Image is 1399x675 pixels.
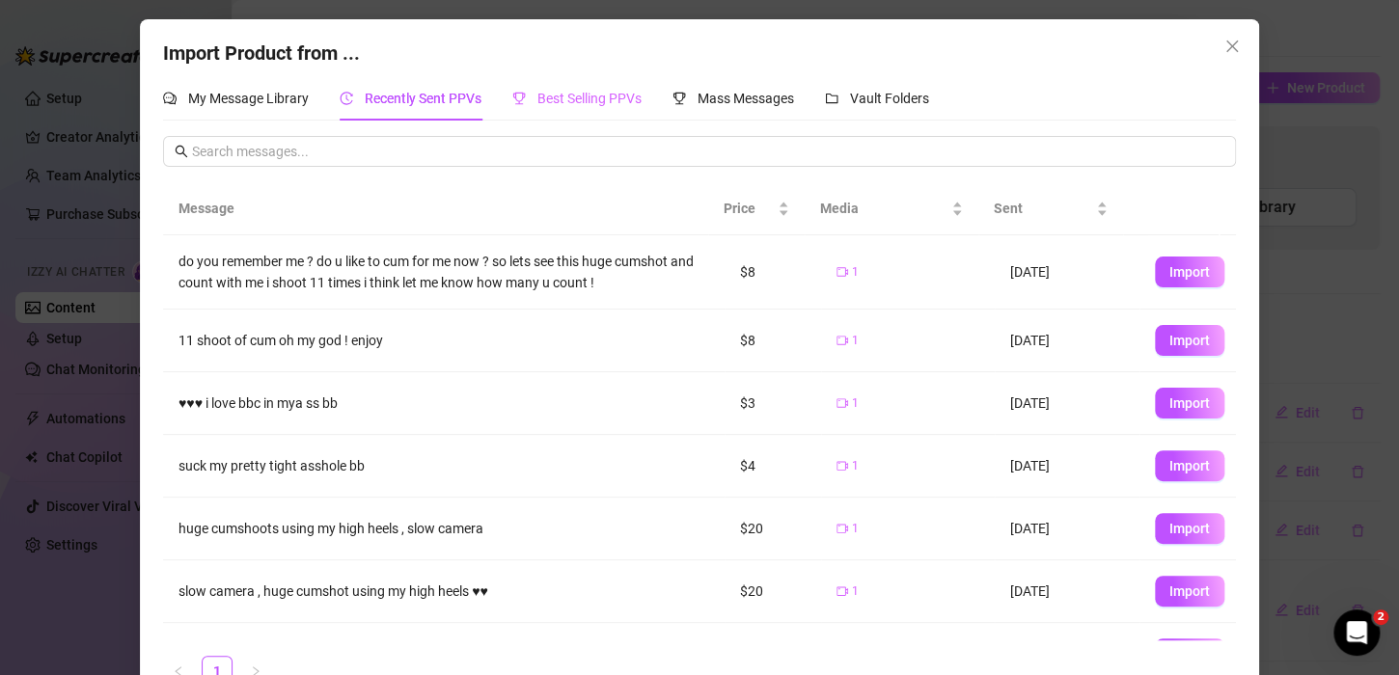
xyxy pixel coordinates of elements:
[724,198,774,219] span: Price
[537,91,642,106] span: Best Selling PPVs
[725,435,821,498] td: $4
[978,182,1123,235] th: Sent
[178,455,709,476] div: suck my pretty tight asshole bb
[178,518,709,539] div: huge cumshoots using my high heels , slow camera
[820,198,947,219] span: Media
[725,372,821,435] td: $3
[995,310,1139,372] td: [DATE]
[725,498,821,560] td: $20
[837,523,848,534] span: video-camera
[1217,39,1248,54] span: Close
[1333,609,1380,656] iframe: Intercom live chat
[1169,521,1210,536] span: Import
[1169,264,1210,280] span: Import
[178,330,709,351] div: 11 shoot of cum oh my god ! enjoy
[837,397,848,409] span: video-camera
[995,235,1139,310] td: [DATE]
[852,394,859,413] span: 1
[837,335,848,346] span: video-camera
[1169,458,1210,473] span: Import
[708,182,805,235] th: Price
[725,235,821,310] td: $8
[163,182,708,235] th: Message
[188,91,309,106] span: My Message Library
[365,91,481,106] span: Recently Sent PPVs
[340,92,353,105] span: history
[178,251,709,293] div: do you remember me ? do u like to cum for me now ? so lets see this huge cumshot and count with m...
[852,332,859,350] span: 1
[995,560,1139,623] td: [DATE]
[192,141,1224,162] input: Search messages...
[672,92,686,105] span: trophy
[852,457,859,475] span: 1
[512,92,526,105] span: trophy
[1169,333,1210,348] span: Import
[1155,325,1224,356] button: Import
[725,310,821,372] td: $8
[725,560,821,623] td: $20
[805,182,978,235] th: Media
[1155,576,1224,607] button: Import
[837,266,848,278] span: video-camera
[1155,513,1224,544] button: Import
[178,392,709,414] div: ♥♥♥ i love bbc in mya ss bb
[825,92,838,105] span: folder
[698,91,794,106] span: Mass Messages
[1373,609,1388,625] span: 2
[163,92,177,105] span: comment
[852,263,859,282] span: 1
[995,372,1139,435] td: [DATE]
[994,198,1092,219] span: Sent
[1169,583,1210,599] span: Import
[163,41,360,65] span: Import Product from ...
[995,435,1139,498] td: [DATE]
[852,582,859,601] span: 1
[1169,395,1210,411] span: Import
[837,585,848,597] span: video-camera
[995,498,1139,560] td: [DATE]
[1155,256,1224,287] button: Import
[175,145,188,158] span: search
[1224,39,1240,54] span: close
[1217,31,1248,62] button: Close
[1155,638,1224,669] button: Import
[178,580,709,602] div: slow camera , huge cumshot using my high heels ♥♥
[850,91,929,106] span: Vault Folders
[837,460,848,472] span: video-camera
[852,520,859,538] span: 1
[1155,388,1224,418] button: Import
[1155,450,1224,481] button: Import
